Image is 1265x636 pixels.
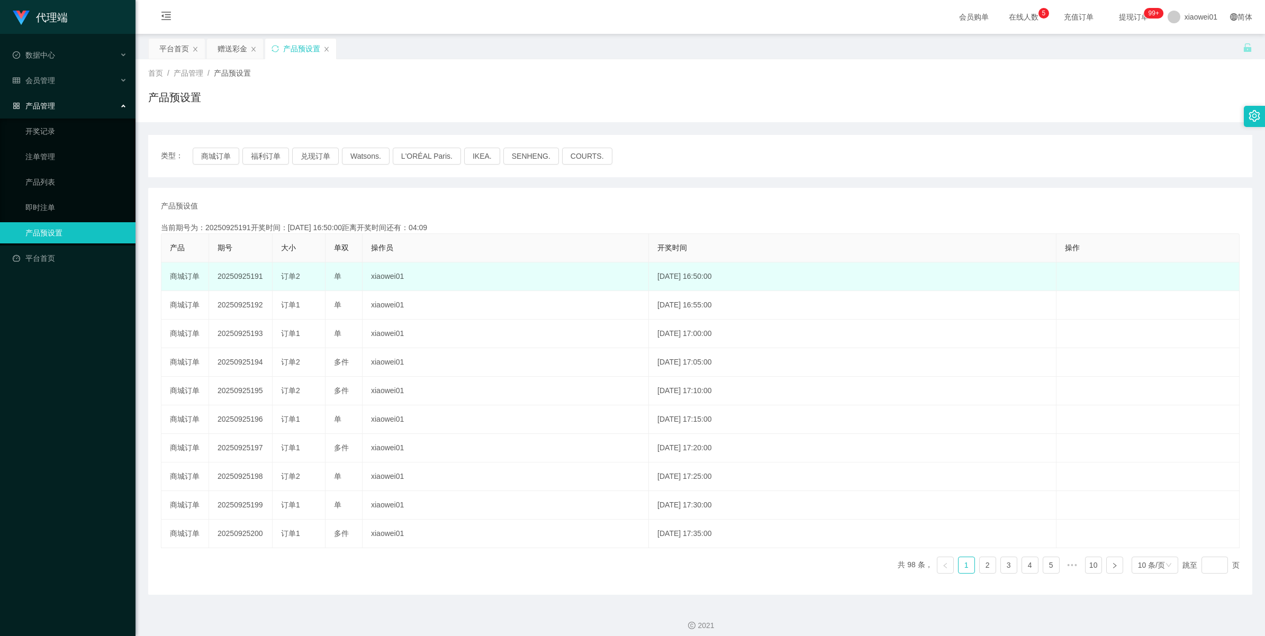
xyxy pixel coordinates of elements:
td: xiaowei01 [363,405,649,434]
td: 20250925198 [209,462,273,491]
td: [DATE] 17:35:00 [649,520,1056,548]
span: / [167,69,169,77]
div: 赠送彩金 [218,39,247,59]
td: [DATE] 17:05:00 [649,348,1056,377]
span: 会员管理 [13,76,55,85]
span: 订单1 [281,501,300,509]
li: 共 98 条， [898,557,932,574]
span: 提现订单 [1114,13,1154,21]
a: 5 [1043,557,1059,573]
li: 5 [1043,557,1060,574]
sup: 1208 [1144,8,1163,19]
button: 商城订单 [193,148,239,165]
td: 20250925194 [209,348,273,377]
span: 单 [334,415,341,423]
i: 图标: menu-fold [148,1,184,34]
span: 首页 [148,69,163,77]
span: 订单2 [281,272,300,280]
span: 在线人数 [1004,13,1044,21]
td: [DATE] 17:15:00 [649,405,1056,434]
td: 20250925192 [209,291,273,320]
span: 多件 [334,386,349,395]
div: 2021 [144,620,1257,631]
td: 商城订单 [161,377,209,405]
a: 注单管理 [25,146,127,167]
div: 平台首页 [159,39,189,59]
button: L'ORÉAL Paris. [393,148,461,165]
li: 3 [1000,557,1017,574]
li: 2 [979,557,996,574]
span: 产品预设置 [214,69,251,77]
i: 图标: table [13,77,20,84]
span: 单 [334,329,341,338]
a: 10 [1086,557,1101,573]
li: 下一页 [1106,557,1123,574]
li: 上一页 [937,557,954,574]
img: logo.9652507e.png [13,11,30,25]
span: 产品预设值 [161,201,198,212]
li: 4 [1022,557,1038,574]
td: 20250925199 [209,491,273,520]
span: / [207,69,210,77]
span: 订单2 [281,386,300,395]
i: 图标: close [192,46,198,52]
td: xiaowei01 [363,520,649,548]
td: [DATE] 17:30:00 [649,491,1056,520]
div: 10 条/页 [1138,557,1165,573]
td: xiaowei01 [363,491,649,520]
span: 开奖时间 [657,243,687,252]
span: 产品 [170,243,185,252]
i: 图标: check-circle-o [13,51,20,59]
span: ••• [1064,557,1081,574]
td: [DATE] 17:20:00 [649,434,1056,462]
td: xiaowei01 [363,377,649,405]
sup: 5 [1038,8,1049,19]
a: 开奖记录 [25,121,127,142]
span: 产品管理 [174,69,203,77]
span: 操作 [1065,243,1080,252]
i: 图标: unlock [1243,43,1252,52]
button: 福利订单 [242,148,289,165]
a: 即时注单 [25,197,127,218]
a: 产品预设置 [25,222,127,243]
span: 订单1 [281,415,300,423]
td: [DATE] 17:10:00 [649,377,1056,405]
h1: 代理端 [36,1,68,34]
a: 4 [1022,557,1038,573]
i: 图标: appstore-o [13,102,20,110]
i: 图标: global [1230,13,1237,21]
span: 订单1 [281,529,300,538]
button: COURTS. [562,148,612,165]
td: [DATE] 16:50:00 [649,262,1056,291]
i: 图标: close [323,46,330,52]
span: 订单1 [281,301,300,309]
button: Watsons. [342,148,390,165]
li: 1 [958,557,975,574]
span: 单 [334,472,341,480]
i: 图标: close [250,46,257,52]
button: SENHENG. [503,148,559,165]
td: 商城订单 [161,491,209,520]
span: 订单1 [281,443,300,452]
td: 商城订单 [161,291,209,320]
td: 20250925193 [209,320,273,348]
li: 向后 5 页 [1064,557,1081,574]
a: 3 [1001,557,1017,573]
span: 订单2 [281,472,300,480]
td: 20250925195 [209,377,273,405]
td: 商城订单 [161,434,209,462]
span: 订单1 [281,329,300,338]
span: 多件 [334,443,349,452]
div: 当前期号为：20250925191开奖时间：[DATE] 16:50:00距离开奖时间还有：04:09 [161,222,1240,233]
td: xiaowei01 [363,348,649,377]
td: 20250925200 [209,520,273,548]
td: 20250925191 [209,262,273,291]
span: 单 [334,301,341,309]
td: 20250925197 [209,434,273,462]
div: 跳至 页 [1182,557,1240,574]
p: 5 [1042,8,1045,19]
i: 图标: sync [272,45,279,52]
td: [DATE] 17:25:00 [649,462,1056,491]
td: [DATE] 16:55:00 [649,291,1056,320]
h1: 产品预设置 [148,89,201,105]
